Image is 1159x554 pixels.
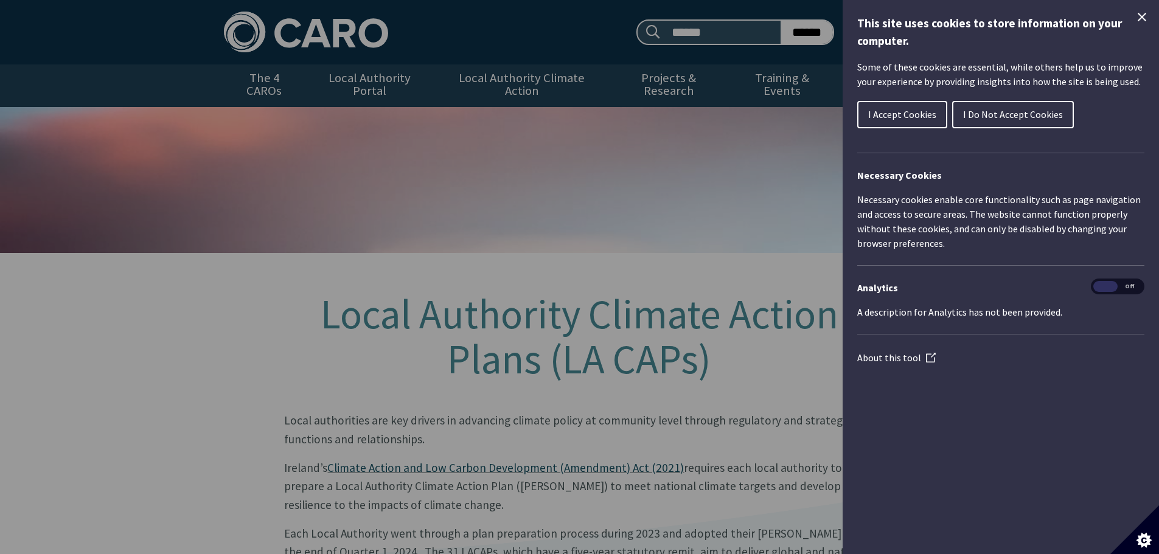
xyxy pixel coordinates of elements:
button: I Accept Cookies [857,101,947,128]
span: On [1093,281,1118,293]
p: Some of these cookies are essential, while others help us to improve your experience by providing... [857,60,1144,89]
p: A description for Analytics has not been provided. [857,305,1144,319]
button: I Do Not Accept Cookies [952,101,1074,128]
a: About this tool [857,351,936,364]
span: I Accept Cookies [868,108,936,120]
p: Necessary cookies enable core functionality such as page navigation and access to secure areas. T... [857,192,1144,251]
h1: This site uses cookies to store information on your computer. [857,15,1144,50]
h2: Necessary Cookies [857,168,1144,182]
span: I Do Not Accept Cookies [963,108,1063,120]
span: Off [1118,281,1142,293]
button: Set cookie preferences [1110,505,1159,554]
button: Close Cookie Control [1135,10,1149,24]
h3: Analytics [857,280,1144,295]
